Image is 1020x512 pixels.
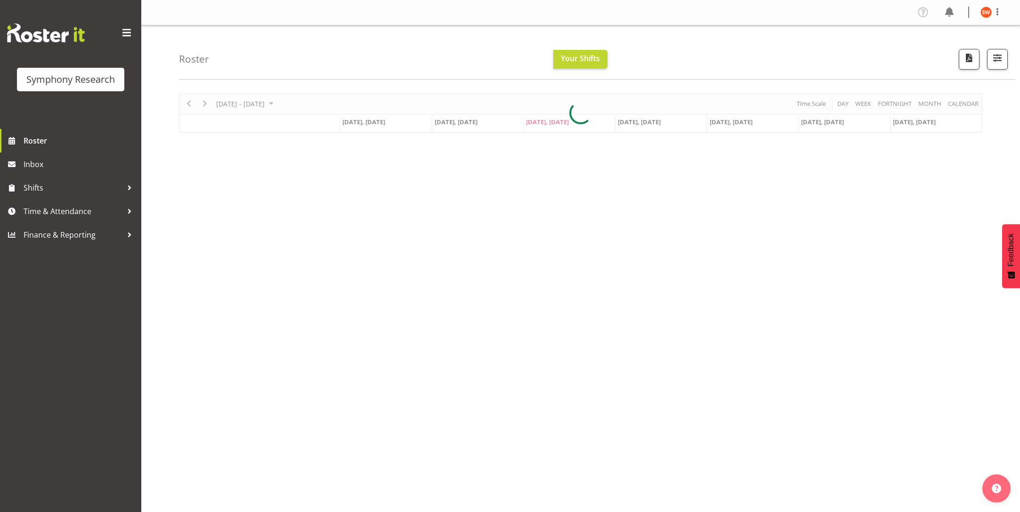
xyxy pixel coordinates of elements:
span: Roster [24,134,137,148]
span: Feedback [1007,233,1015,266]
img: help-xxl-2.png [992,484,1001,493]
span: Time & Attendance [24,204,122,218]
span: Finance & Reporting [24,228,122,242]
div: Symphony Research [26,72,115,87]
span: Shifts [24,181,122,195]
span: Inbox [24,157,137,171]
button: Your Shifts [553,50,607,69]
h4: Roster [179,54,209,64]
button: Download a PDF of the roster according to the set date range. [959,49,980,70]
button: Filter Shifts [987,49,1008,70]
img: Rosterit website logo [7,24,85,42]
img: shannon-whelan11890.jpg [980,7,992,18]
button: Feedback - Show survey [1002,224,1020,288]
span: Your Shifts [561,53,600,64]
